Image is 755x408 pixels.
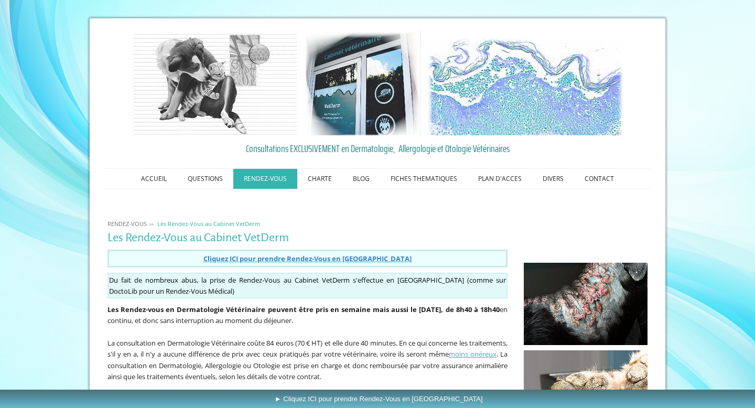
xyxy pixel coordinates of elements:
[342,169,380,189] a: BLOG
[107,338,403,348] span: La consultation en Dermatologie Vétérinaire coûte 84 euros (70 € HT) et elle dure 40 minutes. E
[177,169,233,189] a: QUESTIONS
[275,395,483,403] span: ► Cliquez ICI pour prendre Rendez-Vous en [GEOGRAPHIC_DATA]
[107,141,648,156] a: Consultations EXCLUSIVEMENT en Dermatologie, Allergologie et Otologie Vétérinaires
[107,231,508,244] h1: Les Rendez-Vous au Cabinet VetDerm
[142,349,449,359] span: l n'y a aucune différence de prix avec ceux pratiqués par votre vétérinaire, voire ils seront même
[157,220,260,228] span: Les Rendez-Vous au Cabinet VetDerm
[574,169,624,189] a: CONTACT
[107,305,500,314] strong: Les Rendez-vous en Dermatologie Vétérinaire peuvent être pris en semaine mais aussi le [DATE], de...
[131,169,177,189] a: ACCUEIL
[203,254,412,263] span: Cliquez ICI pour prendre Rendez-Vous en [GEOGRAPHIC_DATA]
[155,220,263,228] a: Les Rendez-Vous au Cabinet VetDerm
[532,169,574,189] a: DIVERS
[105,220,149,228] a: RENDEZ-VOUS
[107,220,147,228] span: RENDEZ-VOUS
[468,169,532,189] a: PLAN D'ACCES
[107,305,508,326] span: en continu, et donc sans interruption au moment du déjeuner.
[107,349,508,381] span: . La consultation en Dermatologie, Allergologie ou Otologie est prise en charge et donc remboursé...
[380,169,468,189] a: FICHES THEMATIQUES
[449,349,497,359] a: moins onéreux
[203,253,412,263] a: Cliquez ICI pour prendre Rendez-Vous en [GEOGRAPHIC_DATA]
[109,275,493,285] span: Du fait de nombreux abus, la prise de Rendez-Vous au Cabinet VetDerm s'effectue en [GEOGRAPHIC_DA...
[233,169,297,189] a: RENDEZ-VOUS
[109,275,506,296] span: sur DoctoLib pour un Rendez-Vous Médical)
[297,169,342,189] a: CHARTE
